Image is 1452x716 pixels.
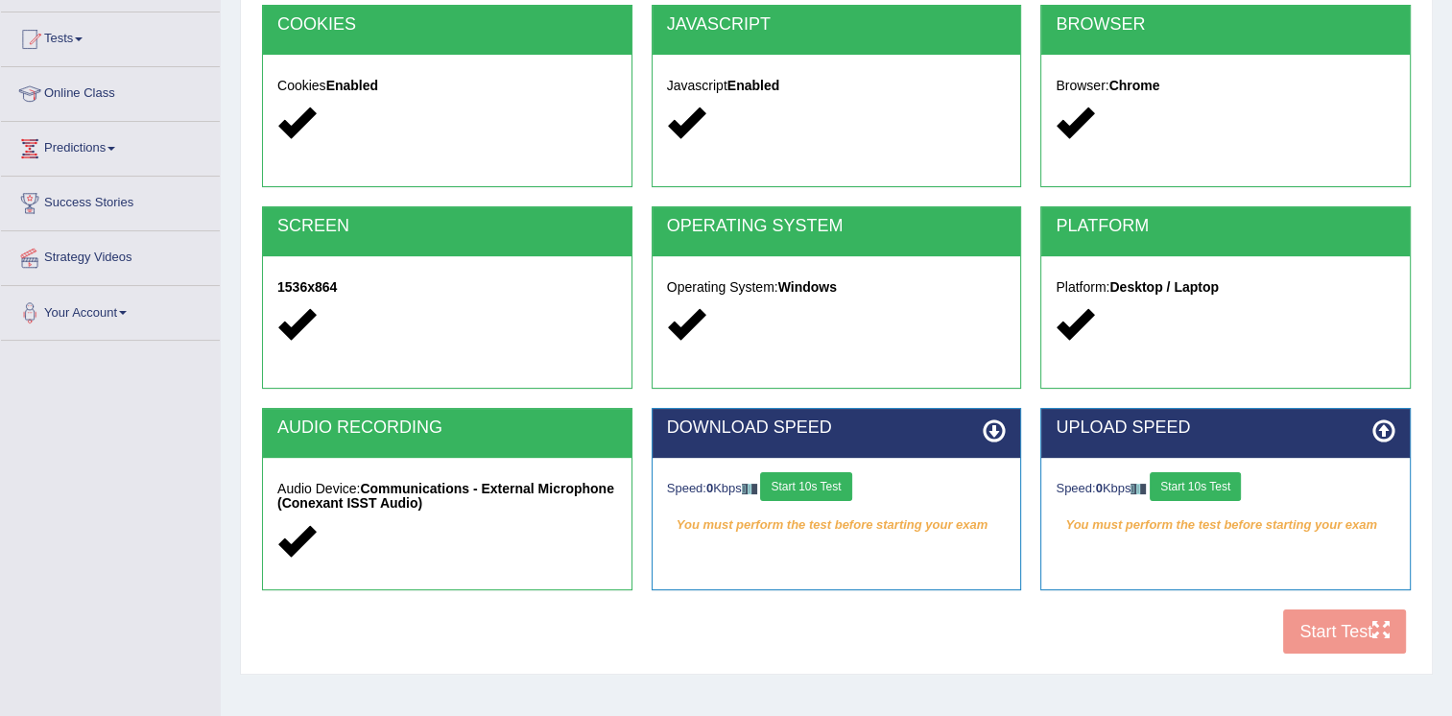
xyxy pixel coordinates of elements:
[277,217,617,236] h2: SCREEN
[1096,481,1103,495] strong: 0
[277,482,617,512] h5: Audio Device:
[326,78,378,93] strong: Enabled
[1150,472,1241,501] button: Start 10s Test
[778,279,837,295] strong: Windows
[1,286,220,334] a: Your Account
[1056,472,1395,506] div: Speed: Kbps
[742,484,757,494] img: ajax-loader-fb-connection.gif
[1109,78,1160,93] strong: Chrome
[277,79,617,93] h5: Cookies
[667,280,1007,295] h5: Operating System:
[1,122,220,170] a: Predictions
[1131,484,1146,494] img: ajax-loader-fb-connection.gif
[277,418,617,438] h2: AUDIO RECORDING
[727,78,779,93] strong: Enabled
[1056,217,1395,236] h2: PLATFORM
[1056,15,1395,35] h2: BROWSER
[667,217,1007,236] h2: OPERATING SYSTEM
[277,481,614,511] strong: Communications - External Microphone (Conexant ISST Audio)
[1056,79,1395,93] h5: Browser:
[760,472,851,501] button: Start 10s Test
[1056,418,1395,438] h2: UPLOAD SPEED
[1,12,220,60] a: Tests
[706,481,713,495] strong: 0
[667,79,1007,93] h5: Javascript
[667,418,1007,438] h2: DOWNLOAD SPEED
[1056,511,1395,539] em: You must perform the test before starting your exam
[1056,280,1395,295] h5: Platform:
[277,15,617,35] h2: COOKIES
[667,472,1007,506] div: Speed: Kbps
[1,177,220,225] a: Success Stories
[667,15,1007,35] h2: JAVASCRIPT
[667,511,1007,539] em: You must perform the test before starting your exam
[277,279,337,295] strong: 1536x864
[1,67,220,115] a: Online Class
[1,231,220,279] a: Strategy Videos
[1109,279,1219,295] strong: Desktop / Laptop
